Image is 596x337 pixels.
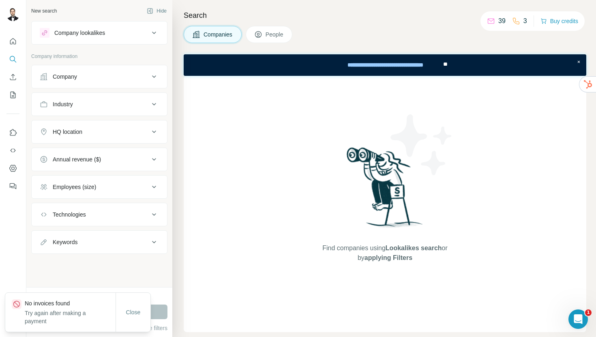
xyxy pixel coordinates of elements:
[32,177,167,197] button: Employees (size)
[184,54,586,76] iframe: Banner
[364,254,412,261] span: applying Filters
[126,308,141,316] span: Close
[53,210,86,219] div: Technologies
[6,70,19,84] button: Enrich CSV
[6,143,19,158] button: Use Surfe API
[25,309,116,325] p: Try again after making a payment
[53,183,96,191] div: Employees (size)
[32,122,167,142] button: HQ location
[54,29,105,37] div: Company lookalikes
[540,15,578,27] button: Buy credits
[32,23,167,43] button: Company lookalikes
[31,53,167,60] p: Company information
[184,10,586,21] h4: Search
[53,238,77,246] div: Keywords
[320,243,450,263] span: Find companies using or by
[6,8,19,21] img: Avatar
[32,150,167,169] button: Annual revenue ($)
[6,88,19,102] button: My lists
[53,128,82,136] div: HQ location
[25,299,116,307] p: No invoices found
[204,30,233,39] span: Companies
[31,7,57,15] div: New search
[523,16,527,26] p: 3
[32,205,167,224] button: Technologies
[498,16,506,26] p: 39
[32,232,167,252] button: Keywords
[6,34,19,49] button: Quick start
[343,145,427,236] img: Surfe Illustration - Woman searching with binoculars
[6,52,19,67] button: Search
[53,100,73,108] div: Industry
[120,305,146,320] button: Close
[266,30,284,39] span: People
[53,155,101,163] div: Annual revenue ($)
[6,179,19,193] button: Feedback
[6,125,19,140] button: Use Surfe on LinkedIn
[32,67,167,86] button: Company
[141,5,172,17] button: Hide
[6,161,19,176] button: Dashboard
[385,108,458,181] img: Surfe Illustration - Stars
[32,94,167,114] button: Industry
[53,73,77,81] div: Company
[386,245,442,251] span: Lookalikes search
[585,309,592,316] span: 1
[568,309,588,329] iframe: Intercom live chat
